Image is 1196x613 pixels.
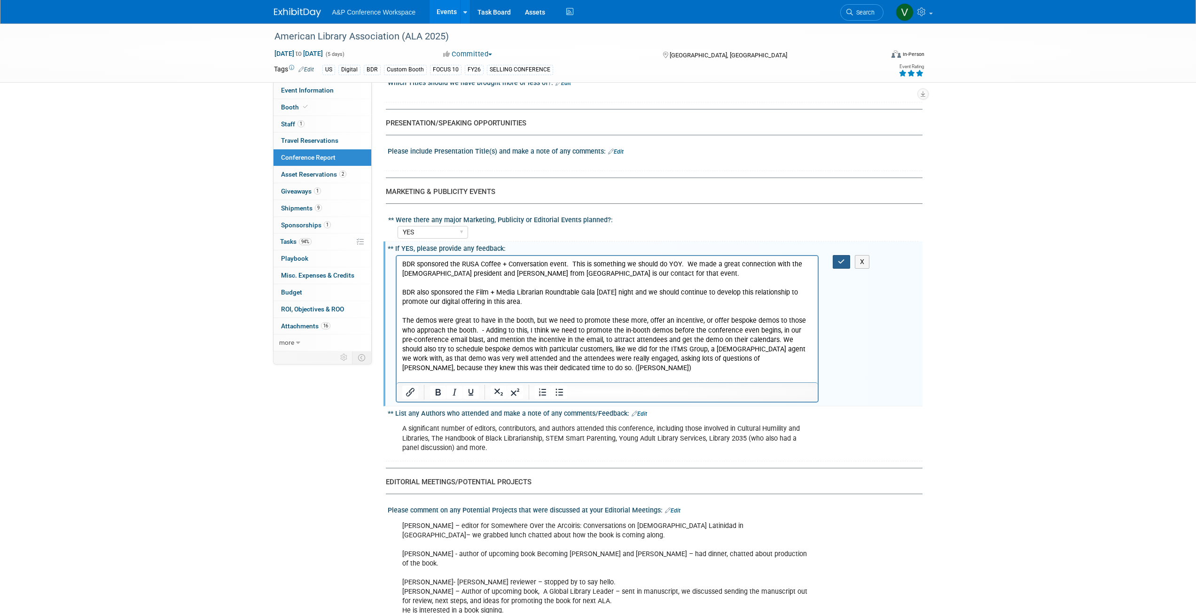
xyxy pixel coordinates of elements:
div: Event Format [828,49,925,63]
img: ExhibitDay [274,8,321,17]
span: A&P Conference Workspace [332,8,416,16]
span: Tasks [280,238,312,245]
button: Underline [463,386,479,399]
button: Italic [446,386,462,399]
span: Event Information [281,86,334,94]
span: 9 [315,204,322,211]
a: Edit [665,507,680,514]
div: EDITORIAL MEETINGS/POTENTIAL PROJECTS [386,477,915,487]
button: Insert/edit link [402,386,418,399]
div: US [322,65,335,75]
button: Numbered list [535,386,551,399]
img: Format-Inperson.png [891,50,901,58]
a: Search [840,4,883,21]
span: Giveaways [281,187,321,195]
td: Personalize Event Tab Strip [336,351,352,364]
div: FOCUS 10 [430,65,461,75]
img: Veronica Dove [896,3,914,21]
div: Event Rating [899,64,924,69]
button: Bold [430,386,446,399]
span: 16 [321,322,330,329]
a: Travel Reservations [274,132,371,149]
span: [DATE] [DATE] [274,49,323,58]
a: Edit [608,148,624,155]
span: 94% [299,238,312,245]
span: 1 [324,221,331,228]
a: Booth [274,99,371,116]
span: Search [853,9,875,16]
span: Asset Reservations [281,171,346,178]
a: Budget [274,284,371,301]
span: Travel Reservations [281,137,338,144]
div: American Library Association (ALA 2025) [271,28,869,45]
a: Misc. Expenses & Credits [274,267,371,284]
span: to [294,50,303,57]
a: Giveaways1 [274,183,371,200]
a: Edit [632,411,647,417]
span: Booth [281,103,310,111]
a: Tasks94% [274,233,371,250]
button: Bullet list [551,386,567,399]
span: Playbook [281,255,308,262]
a: Shipments9 [274,200,371,217]
span: Attachments [281,322,330,330]
span: 1 [297,120,305,127]
span: 1 [314,187,321,194]
div: Please comment on any Potential Projects that were discussed at your Editorial Meetings: [388,503,922,515]
a: ROI, Objectives & ROO [274,301,371,318]
div: PRESENTATION/SPEAKING OPPORTUNITIES [386,118,915,128]
a: Edit [298,66,314,73]
a: Conference Report [274,149,371,166]
div: BDR [364,65,381,75]
div: Digital [338,65,360,75]
div: ** Were there any major Marketing, Publicity or Editorial Events planned?: [388,213,918,225]
span: Staff [281,120,305,128]
div: Please include Presentation Title(s) and make a note of any comments: [388,144,922,156]
span: Shipments [281,204,322,212]
span: [GEOGRAPHIC_DATA], [GEOGRAPHIC_DATA] [670,52,787,59]
div: Custom Booth [384,65,427,75]
a: Staff1 [274,116,371,132]
span: ROI, Objectives & ROO [281,305,344,313]
div: ** If YES, please provide any feedback: [388,241,922,253]
span: 2 [339,171,346,178]
td: Toggle Event Tabs [352,351,371,364]
span: more [279,339,294,346]
span: Budget [281,288,302,296]
a: Edit [555,80,571,86]
a: Playbook [274,250,371,267]
div: A significant number of editors, contributors, and authors attended this conference, including th... [396,419,819,457]
div: In-Person [902,51,924,58]
span: (5 days) [325,51,344,57]
td: Tags [274,64,314,75]
button: X [855,255,870,269]
a: Sponsorships1 [274,217,371,233]
div: MARKETING & PUBLICITY EVENTS [386,187,915,197]
iframe: Rich Text Area [397,256,818,382]
a: Attachments16 [274,318,371,334]
span: Conference Report [281,154,336,161]
button: Subscript [491,386,507,399]
button: Committed [440,49,496,59]
i: Booth reservation complete [303,104,308,109]
div: ** List any Authors who attended and make a note of any comments/Feedback: [388,406,922,419]
span: Misc. Expenses & Credits [281,272,354,279]
a: more [274,334,371,351]
span: Sponsorships [281,221,331,229]
a: Event Information [274,82,371,99]
div: SELLING CONFERENCE [487,65,553,75]
button: Superscript [507,386,523,399]
div: FY26 [465,65,484,75]
a: Asset Reservations2 [274,166,371,183]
